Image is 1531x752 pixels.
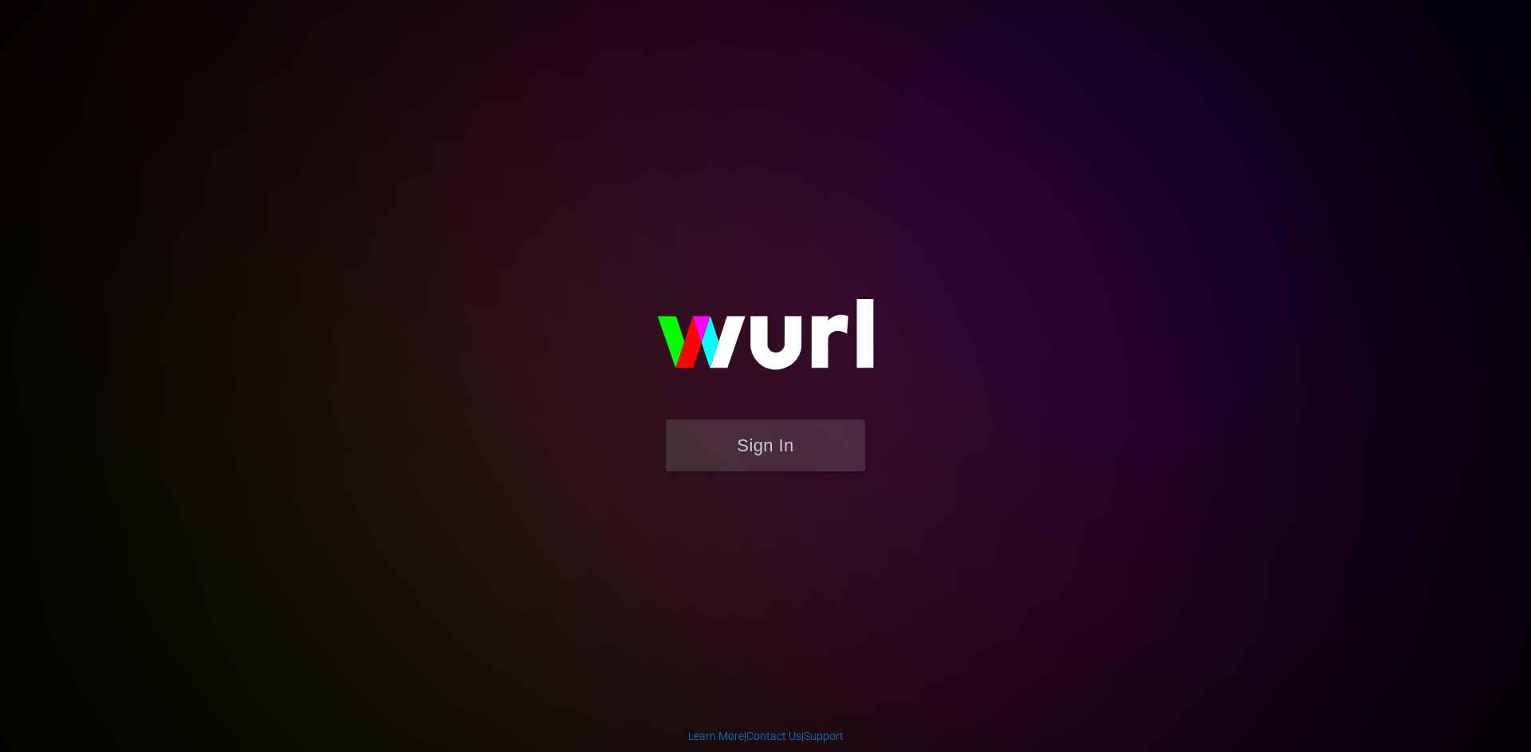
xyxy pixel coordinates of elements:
a: Learn More [688,730,744,742]
a: Support [804,730,844,742]
button: Sign In [666,419,865,471]
img: wurl-logo-on-black-223613ac3d8ba8fe6dc639794a292ebdb59501304c7dfd60c99c58986ef67473.svg [606,265,925,419]
a: Contact Us [746,730,801,742]
div: | | [688,728,844,744]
